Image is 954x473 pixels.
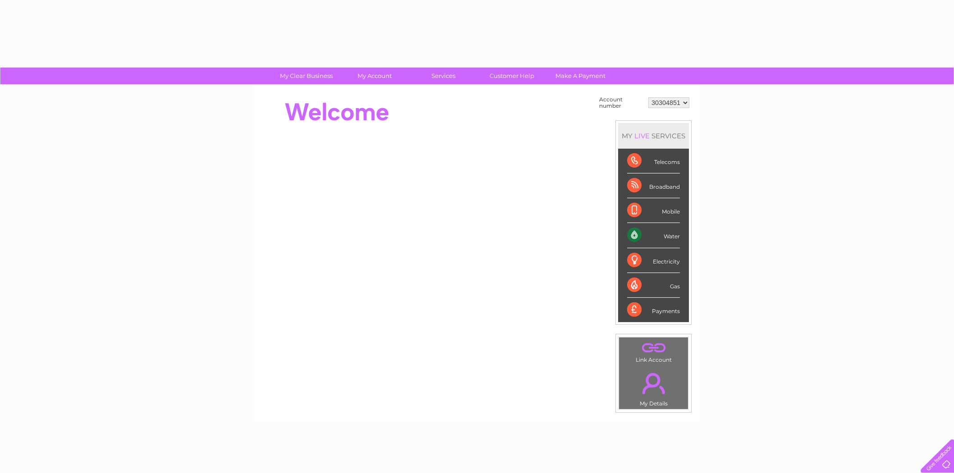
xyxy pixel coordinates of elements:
a: . [621,340,686,355]
a: Make A Payment [543,68,618,84]
td: My Details [619,365,688,409]
a: My Clear Business [269,68,344,84]
a: . [621,368,686,399]
td: Account number [597,94,646,111]
div: Mobile [627,198,680,223]
div: MY SERVICES [618,123,689,149]
div: Payments [627,298,680,322]
div: Gas [627,273,680,298]
div: Telecoms [627,149,680,173]
td: Link Account [619,337,688,365]
a: Services [406,68,481,84]
a: My Account [338,68,412,84]
div: Broadband [627,173,680,198]
div: Electricity [627,248,680,273]
div: Water [627,223,680,248]
a: Customer Help [475,68,549,84]
div: LIVE [633,132,651,140]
